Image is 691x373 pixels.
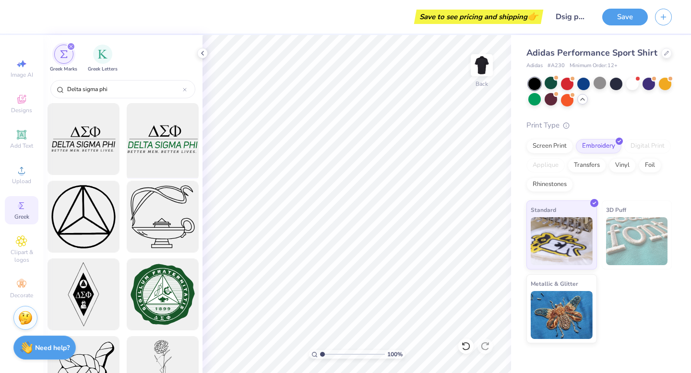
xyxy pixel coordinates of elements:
img: 3D Puff [606,217,668,265]
span: Designs [11,106,32,114]
span: Standard [531,205,556,215]
span: Greek Marks [50,66,77,73]
div: Print Type [526,120,672,131]
button: filter button [88,45,118,73]
span: Image AI [11,71,33,79]
img: Back [472,56,491,75]
div: Back [476,80,488,88]
div: Screen Print [526,139,573,153]
div: Applique [526,158,565,173]
span: Upload [12,177,31,185]
img: Metallic & Glitter [531,291,593,339]
span: Add Text [10,142,33,150]
div: Digital Print [624,139,671,153]
span: 3D Puff [606,205,626,215]
div: Save to see pricing and shipping [417,10,541,24]
strong: Need help? [35,343,70,352]
div: Foil [639,158,661,173]
span: # A230 [548,62,565,70]
span: Greek [14,213,29,221]
div: Transfers [568,158,606,173]
input: Try "Alpha" [66,84,183,94]
input: Untitled Design [548,7,595,26]
span: Adidas [526,62,543,70]
div: Vinyl [609,158,636,173]
div: filter for Greek Letters [88,45,118,73]
span: Clipart & logos [5,248,38,264]
span: Minimum Order: 12 + [570,62,618,70]
span: 👉 [527,11,538,22]
img: Greek Marks Image [60,50,68,58]
span: Metallic & Glitter [531,279,578,289]
button: filter button [50,45,77,73]
button: Save [602,9,648,25]
span: Decorate [10,291,33,299]
img: Standard [531,217,593,265]
div: Embroidery [576,139,621,153]
span: 100 % [387,350,403,359]
div: filter for Greek Marks [50,45,77,73]
div: Rhinestones [526,177,573,192]
span: Adidas Performance Sport Shirt [526,47,657,58]
img: Greek Letters Image [98,49,107,59]
span: Greek Letters [88,66,118,73]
